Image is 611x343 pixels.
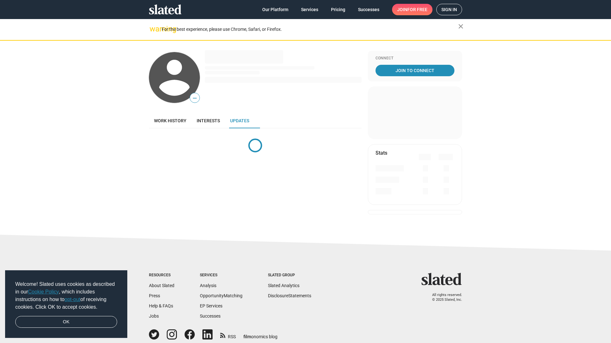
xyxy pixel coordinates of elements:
a: Press [149,293,160,298]
span: for free [407,4,427,15]
span: Pricing [331,4,345,15]
div: For the best experience, please use Chrome, Safari, or Firefox. [162,25,458,34]
a: Successes [353,4,384,15]
span: — [190,94,200,102]
span: Services [301,4,318,15]
div: Slated Group [268,273,311,278]
mat-icon: warning [150,25,157,33]
a: Join To Connect [376,65,454,76]
a: filmonomics blog [243,329,277,340]
a: Updates [225,113,254,128]
a: Jobs [149,313,159,319]
a: Joinfor free [392,4,432,15]
span: Join To Connect [377,65,453,76]
span: Updates [230,118,249,123]
a: Work history [149,113,192,128]
a: dismiss cookie message [15,316,117,328]
a: Analysis [200,283,216,288]
div: Resources [149,273,174,278]
a: Successes [200,313,221,319]
div: Connect [376,56,454,61]
div: Services [200,273,242,278]
a: Slated Analytics [268,283,299,288]
span: film [243,334,251,339]
a: DisclosureStatements [268,293,311,298]
a: Help & FAQs [149,303,173,308]
a: EP Services [200,303,222,308]
mat-card-title: Stats [376,150,387,156]
span: Successes [358,4,379,15]
a: OpportunityMatching [200,293,242,298]
a: Pricing [326,4,350,15]
span: Join [397,4,427,15]
a: Services [296,4,323,15]
span: Interests [197,118,220,123]
span: Work history [154,118,186,123]
a: Interests [192,113,225,128]
a: opt-out [65,297,81,302]
a: Cookie Policy [28,289,59,294]
p: All rights reserved. © 2025 Slated, Inc. [425,293,462,302]
span: Welcome! Slated uses cookies as described in our , which includes instructions on how to of recei... [15,280,117,311]
a: RSS [220,330,236,340]
a: Our Platform [257,4,293,15]
a: Sign in [436,4,462,15]
mat-icon: close [457,23,465,30]
div: cookieconsent [5,270,127,338]
span: Our Platform [262,4,288,15]
a: About Slated [149,283,174,288]
span: Sign in [441,4,457,15]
